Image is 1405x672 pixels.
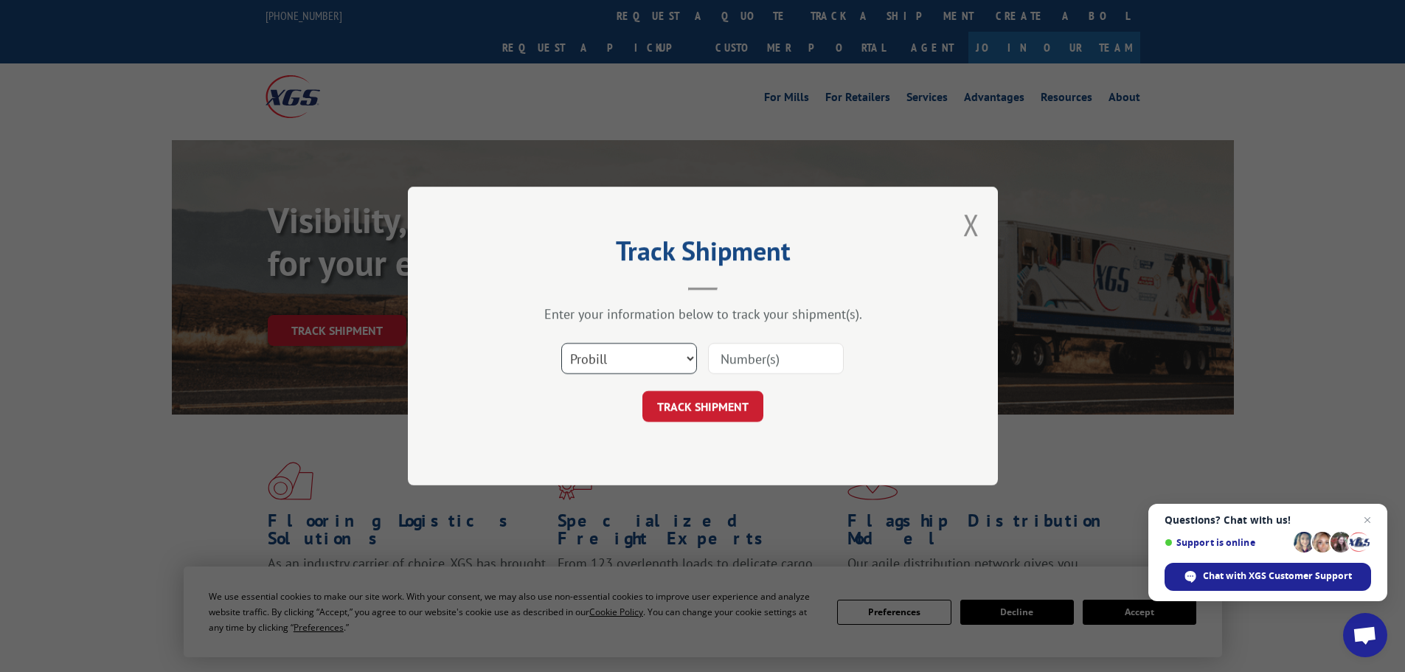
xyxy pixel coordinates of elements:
[1165,563,1371,591] div: Chat with XGS Customer Support
[963,205,979,244] button: Close modal
[642,391,763,422] button: TRACK SHIPMENT
[482,305,924,322] div: Enter your information below to track your shipment(s).
[708,343,844,374] input: Number(s)
[482,240,924,269] h2: Track Shipment
[1165,514,1371,526] span: Questions? Chat with us!
[1359,511,1376,529] span: Close chat
[1203,569,1352,583] span: Chat with XGS Customer Support
[1165,537,1288,548] span: Support is online
[1343,613,1387,657] div: Open chat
